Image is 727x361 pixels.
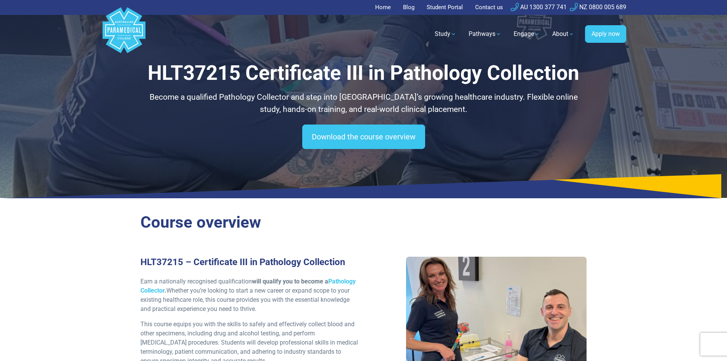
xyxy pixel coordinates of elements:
[140,278,356,294] a: Pathology Collector
[140,277,359,314] p: Earn a nationally recognised qualification Whether you’re looking to start a new career or expand...
[509,23,545,45] a: Engage
[140,213,587,232] h2: Course overview
[101,15,147,53] a: Australian Paramedical College
[140,278,356,294] strong: will qualify you to become a .
[511,3,567,11] a: AU 1300 377 741
[302,125,425,149] a: Download the course overview
[140,257,359,268] h3: HLT37215 – Certificate III in Pathology Collection
[430,23,461,45] a: Study
[585,25,626,43] a: Apply now
[548,23,579,45] a: About
[140,61,587,85] h1: HLT37215 Certificate III in Pathology Collection
[464,23,506,45] a: Pathways
[570,3,626,11] a: NZ 0800 005 689
[140,91,587,115] p: Become a qualified Pathology Collector and step into [GEOGRAPHIC_DATA]’s growing healthcare indus...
